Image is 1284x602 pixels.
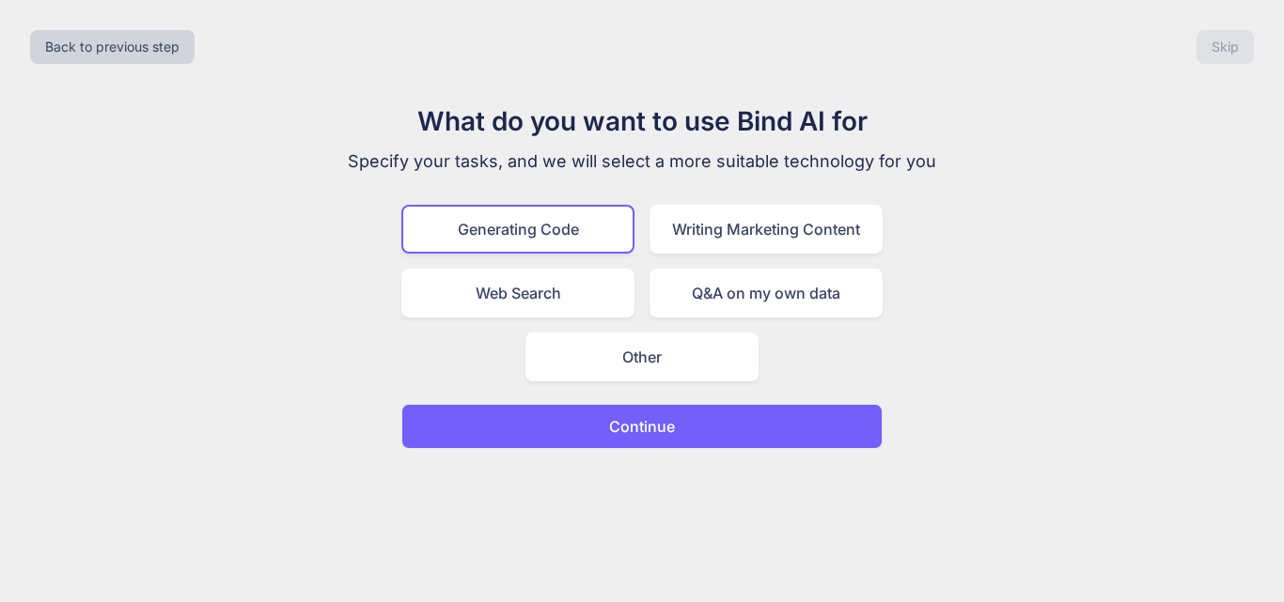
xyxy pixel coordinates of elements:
[650,205,883,254] div: Writing Marketing Content
[326,148,958,175] p: Specify your tasks, and we will select a more suitable technology for you
[401,404,883,449] button: Continue
[30,30,195,64] button: Back to previous step
[401,205,634,254] div: Generating Code
[401,269,634,317] div: Web Search
[525,332,759,381] div: Other
[650,269,883,317] div: Q&A on my own data
[326,101,958,141] h1: What do you want to use Bind AI for
[1197,30,1254,64] button: Skip
[609,415,675,438] p: Continue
